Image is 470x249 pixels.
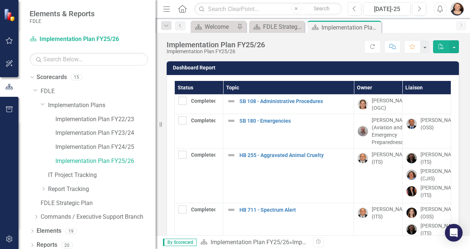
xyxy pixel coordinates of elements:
[263,22,303,31] div: FDLE Strategic Plan
[30,35,122,44] a: Implementation Plan FY25/26
[173,65,455,71] h3: Dashboard Report
[402,149,451,203] td: Double-Click to Edit
[314,6,330,11] span: Search
[372,97,411,112] div: [PERSON_NAME] (OGC)
[37,73,67,82] a: Scorecards
[358,99,368,109] img: Kate Holmes
[55,115,156,124] a: Implementation Plan FY22/23
[364,2,411,16] button: [DATE]-25
[223,95,354,114] td: Double-Click to Edit Right Click for Context Menu
[223,114,354,149] td: Double-Click to Edit Right Click for Context Menu
[321,23,379,32] div: Implementation Plan FY25/26
[55,129,156,137] a: Implementation Plan FY23/24
[167,41,265,49] div: Implementation Plan FY25/26
[55,143,156,151] a: Implementation Plan FY24/25
[48,101,156,110] a: Implementation Plans
[4,8,17,21] img: ClearPoint Strategy
[205,22,235,31] div: Welcome
[175,95,223,114] td: Double-Click to Edit
[354,114,402,149] td: Double-Click to Edit
[30,9,95,18] span: Elements & Reports
[358,153,368,163] img: Joey Hornsby
[366,5,408,14] div: [DATE]-25
[354,149,402,203] td: Double-Click to Edit
[239,207,350,213] a: HB 711 - Spectrum Alert
[200,238,307,247] div: »
[406,224,417,235] img: Nicole Howard
[358,126,368,136] img: Dennis Smith
[193,22,235,31] a: Welcome
[402,95,451,114] td: Double-Click to Edit
[420,205,460,220] div: [PERSON_NAME] (OSS)
[372,205,411,220] div: [PERSON_NAME] (ITS)
[406,208,417,218] img: Heather Faulkner
[402,114,451,149] td: Double-Click to Edit
[420,222,460,237] div: [PERSON_NAME] (ITS)
[420,184,460,199] div: [PERSON_NAME] (ITS)
[292,239,371,246] div: Implementation Plan FY25/26
[303,4,340,14] button: Search
[445,224,463,242] div: Open Intercom Messenger
[406,119,417,129] img: Andrew Shedlock
[420,116,460,131] div: [PERSON_NAME] (OSS)
[227,151,236,160] img: Not Defined
[420,151,460,166] div: [PERSON_NAME] (ITS)
[406,170,417,180] img: Rachel Truxell
[406,186,417,197] img: Erica Wolaver
[163,239,197,246] span: By Scorecard
[55,157,156,166] a: Implementation Plan FY25/26
[450,2,464,16] img: Elizabeth Martin
[167,49,265,54] div: Implementation Plan FY25/26
[194,3,342,16] input: Search ClearPoint...
[239,118,350,124] a: SB 180 - Emergencies
[48,171,156,180] a: IT Project Tracking
[227,97,236,106] img: Not Defined
[239,153,350,158] a: HB 255 - Aggravated Animal Cruelty
[175,149,223,203] td: Double-Click to Edit
[30,53,148,66] input: Search Below...
[223,149,354,203] td: Double-Click to Edit Right Click for Context Menu
[406,153,417,163] img: Nicole Howard
[358,208,368,218] img: Joey Hornsby
[227,205,236,214] img: Not Defined
[61,242,73,248] div: 20
[372,116,411,146] div: [PERSON_NAME] (Aviation and Emergency Preparedness)
[30,18,95,24] small: FDLE
[175,114,223,149] td: Double-Click to Edit
[227,116,236,125] img: Not Defined
[41,213,156,221] a: Commands / Executive Support Branch
[37,227,61,235] a: Elements
[71,74,82,81] div: 15
[239,99,350,104] a: SB 108 - Administrative Procedures
[41,199,156,208] a: FDLE Strategic Plan
[251,22,303,31] a: FDLE Strategic Plan
[48,185,156,194] a: Report Tracking
[354,95,402,114] td: Double-Click to Edit
[372,151,411,166] div: [PERSON_NAME] (ITS)
[65,228,77,234] div: 19
[420,167,460,182] div: [PERSON_NAME] (CJIS)
[41,87,156,96] a: FDLE
[211,239,289,246] a: Implementation Plan FY25/26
